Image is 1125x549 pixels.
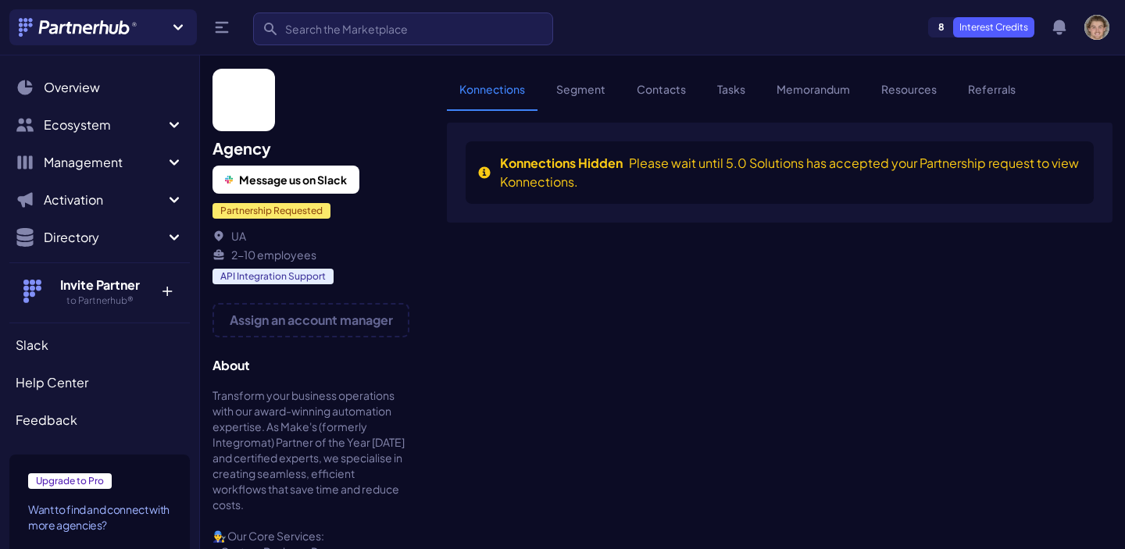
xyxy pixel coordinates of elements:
[1084,15,1109,40] img: user photo
[953,17,1034,37] p: Interest Credits
[212,137,409,159] h2: Agency
[544,81,618,111] a: Segment
[212,247,409,262] li: 2-10 employees
[44,78,100,97] span: Overview
[49,294,150,307] h5: to Partnerhub®
[212,69,275,131] img: Profile Picture
[16,336,48,355] span: Slack
[9,184,190,216] button: Activation
[9,367,190,398] a: Help Center
[19,18,138,37] img: Partnerhub® Logo
[212,203,330,219] span: Partnership Requested
[500,155,623,171] span: Konnections Hidden
[9,262,190,319] button: Invite Partner to Partnerhub® +
[9,109,190,141] button: Ecosystem
[239,172,347,187] span: Message us on Slack
[28,473,112,489] span: Upgrade to Pro
[253,12,553,45] input: Search the Marketplace
[9,330,190,361] a: Slack
[212,269,334,284] span: API Integration Support
[624,81,698,111] a: Contacts
[44,191,165,209] span: Activation
[212,228,409,244] li: UA
[212,356,409,375] h3: About
[955,81,1028,111] a: Referrals
[150,276,184,301] p: +
[212,166,359,194] button: Message us on Slack
[9,405,190,436] a: Feedback
[764,81,862,111] a: Memorandum
[447,81,537,111] a: Konnections
[44,116,165,134] span: Ecosystem
[212,303,409,337] button: Assign an account manager
[16,373,88,392] span: Help Center
[500,154,1081,191] div: Please wait until 5.0 Solutions has accepted your Partnership request to view Konnections.
[869,81,949,111] a: Resources
[44,228,165,247] span: Directory
[705,81,758,111] a: Tasks
[929,18,954,37] span: 8
[9,72,190,103] a: Overview
[9,147,190,178] button: Management
[9,222,190,253] button: Directory
[49,276,150,294] h4: Invite Partner
[928,17,1034,37] a: 8Interest Credits
[16,411,77,430] span: Feedback
[44,153,165,172] span: Management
